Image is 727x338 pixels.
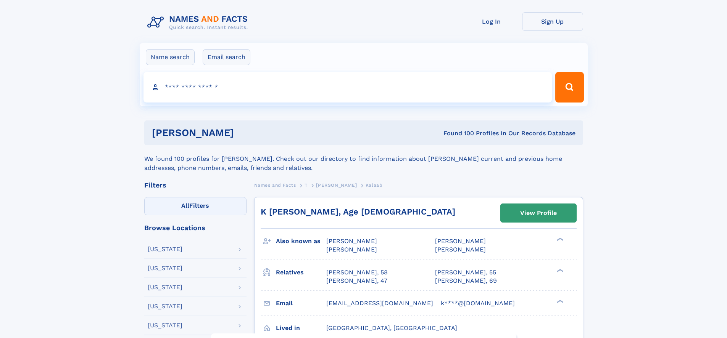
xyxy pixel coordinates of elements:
[144,197,247,215] label: Filters
[435,277,497,285] a: [PERSON_NAME], 69
[555,299,564,304] div: ❯
[326,237,377,245] span: [PERSON_NAME]
[276,297,326,310] h3: Email
[326,268,388,277] a: [PERSON_NAME], 58
[555,237,564,242] div: ❯
[461,12,522,31] a: Log In
[144,145,583,173] div: We found 100 profiles for [PERSON_NAME]. Check out our directory to find information about [PERSO...
[152,128,339,138] h1: [PERSON_NAME]
[305,180,308,190] a: T
[522,12,583,31] a: Sign Up
[326,277,387,285] a: [PERSON_NAME], 47
[316,180,357,190] a: [PERSON_NAME]
[261,207,455,216] a: K [PERSON_NAME], Age [DEMOGRAPHIC_DATA]
[181,202,189,209] span: All
[555,268,564,273] div: ❯
[366,183,383,188] span: Kalaab
[144,224,247,231] div: Browse Locations
[435,268,496,277] a: [PERSON_NAME], 55
[326,300,433,307] span: [EMAIL_ADDRESS][DOMAIN_NAME]
[203,49,250,65] label: Email search
[501,204,576,222] a: View Profile
[148,303,182,309] div: [US_STATE]
[555,72,584,103] button: Search Button
[254,180,296,190] a: Names and Facts
[305,183,308,188] span: T
[276,322,326,335] h3: Lived in
[316,183,357,188] span: [PERSON_NAME]
[276,235,326,248] h3: Also known as
[520,204,557,222] div: View Profile
[435,237,486,245] span: [PERSON_NAME]
[143,72,552,103] input: search input
[148,265,182,271] div: [US_STATE]
[148,246,182,252] div: [US_STATE]
[326,324,457,332] span: [GEOGRAPHIC_DATA], [GEOGRAPHIC_DATA]
[148,322,182,328] div: [US_STATE]
[276,266,326,279] h3: Relatives
[146,49,195,65] label: Name search
[144,182,247,189] div: Filters
[339,129,575,138] div: Found 100 Profiles In Our Records Database
[326,246,377,253] span: [PERSON_NAME]
[435,246,486,253] span: [PERSON_NAME]
[144,12,254,33] img: Logo Names and Facts
[148,284,182,290] div: [US_STATE]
